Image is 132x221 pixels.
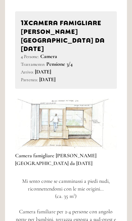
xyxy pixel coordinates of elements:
[15,150,117,167] div: Camera famigliare [PERSON_NAME][GEOGRAPHIC_DATA] da [DATE]
[5,18,64,46] div: Buon giorno, come possiamo aiutarla?
[21,61,45,67] small: Trattamento:
[21,17,111,53] div: Camera famigliare [PERSON_NAME][GEOGRAPHIC_DATA] da [DATE]
[15,99,117,150] img: image
[39,76,55,83] b: [DATE]
[40,53,57,60] b: Camera
[35,68,51,75] b: [DATE]
[27,116,34,133] button: Previous
[10,40,61,45] small: 14:46
[98,116,105,133] button: Next
[36,5,66,16] div: giovedì
[21,17,29,26] b: 1x
[21,77,38,82] small: Partenza:
[46,61,73,67] b: Pensione 3/4
[62,174,102,188] button: Invia
[10,19,61,25] div: [GEOGRAPHIC_DATA]
[21,54,39,59] small: 4 Persone:
[21,69,34,75] small: Arrivo:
